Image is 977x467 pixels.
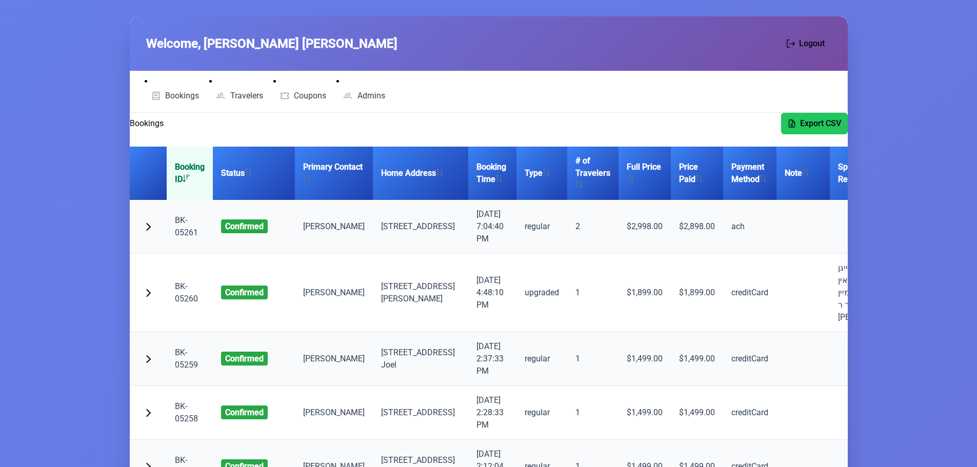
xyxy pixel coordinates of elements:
button: Logout [780,33,831,54]
th: Primary Contact [295,147,373,200]
td: 1 [567,254,619,332]
td: creditCard [723,386,776,440]
td: [STREET_ADDRESS] [373,200,468,254]
td: [STREET_ADDRESS] Joel [373,332,468,386]
td: $1,499.00 [619,332,671,386]
li: Admins [336,75,391,104]
a: Admins [336,88,391,104]
td: regular [516,200,567,254]
td: regular [516,332,567,386]
td: [STREET_ADDRESS] [373,386,468,440]
th: Booking ID [167,147,213,200]
a: Coupons [273,88,333,104]
td: [PERSON_NAME] [295,200,373,254]
td: $1,499.00 [671,332,723,386]
td: 1 [567,332,619,386]
td: [STREET_ADDRESS] [PERSON_NAME] [373,254,468,332]
span: Welcome, [PERSON_NAME] [PERSON_NAME] [146,34,397,53]
td: $1,499.00 [619,386,671,440]
td: $1,899.00 [619,254,671,332]
span: confirmed [221,219,268,233]
h2: Bookings [130,117,164,130]
td: [DATE] 4:48:10 PM [468,254,516,332]
td: $2,898.00 [671,200,723,254]
a: BK-05259 [175,348,198,370]
td: creditCard [723,254,776,332]
td: creditCard [723,332,776,386]
li: Travelers [209,75,269,104]
td: upgraded [516,254,567,332]
td: 1 [567,386,619,440]
th: # of Travelers [567,147,619,200]
td: [DATE] 7:04:40 PM [468,200,516,254]
a: BK-05260 [175,281,198,303]
li: Coupons [273,75,333,104]
td: regular [516,386,567,440]
th: Full Price [619,147,671,200]
span: confirmed [221,352,268,366]
a: Bookings [145,88,206,104]
th: Payment Method [723,147,776,200]
li: Bookings [145,75,206,104]
th: Type [516,147,567,200]
th: Home Address [373,147,468,200]
span: confirmed [221,405,268,419]
span: Bookings [165,92,199,100]
span: Travelers [230,92,263,100]
button: Export CSV [781,113,848,134]
td: $1,499.00 [671,386,723,440]
span: Export CSV [800,117,841,130]
td: [PERSON_NAME] [295,332,373,386]
td: $2,998.00 [619,200,671,254]
td: ach [723,200,776,254]
span: Coupons [294,92,326,100]
th: Special Requests [830,147,908,200]
td: [PERSON_NAME] [295,386,373,440]
th: Booking Time [468,147,516,200]
a: BK-05261 [175,215,198,237]
th: Note [776,147,830,200]
a: Travelers [209,88,269,104]
td: [PERSON_NAME] [295,254,373,332]
span: confirmed [221,286,268,299]
a: BK-05258 [175,401,198,423]
td: [DATE] 2:37:33 PM [468,332,516,386]
span: Admins [357,92,385,100]
span: Logout [799,37,825,50]
th: Price Paid [671,147,723,200]
td: [DATE] 2:28:33 PM [468,386,516,440]
td: ביטע מיך לייגן אויב מעגליך אין איין דירה מיט מיין שווער ר' [PERSON_NAME] [830,254,908,332]
td: 2 [567,200,619,254]
th: Status [213,147,295,200]
td: $1,899.00 [671,254,723,332]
